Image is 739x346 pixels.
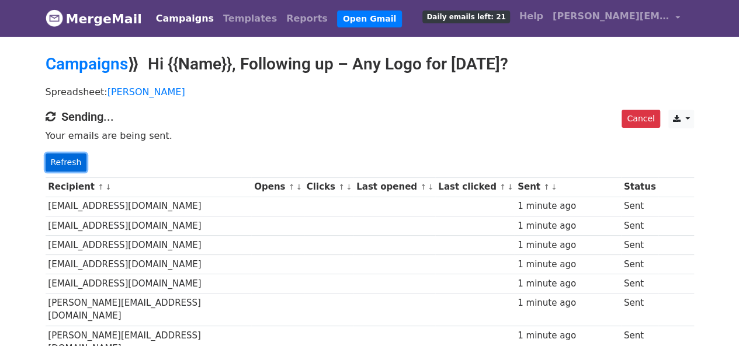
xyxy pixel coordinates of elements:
[98,183,104,191] a: ↑
[282,7,332,30] a: Reports
[548,5,685,32] a: [PERSON_NAME][EMAIL_ADDRESS][DOMAIN_NAME]
[422,11,509,23] span: Daily emails left: 21
[337,11,402,27] a: Open Gmail
[621,235,658,254] td: Sent
[46,254,252,274] td: [EMAIL_ADDRESS][DOMAIN_NAME]
[507,183,514,191] a: ↓
[46,86,694,98] p: Spreadsheet:
[518,239,618,252] div: 1 minute ago
[553,9,669,23] span: [PERSON_NAME][EMAIL_ADDRESS][DOMAIN_NAME]
[428,183,434,191] a: ↓
[46,216,252,235] td: [EMAIL_ADDRESS][DOMAIN_NAME]
[518,277,618,291] div: 1 minute ago
[515,5,548,28] a: Help
[46,153,87,172] a: Refresh
[46,274,252,293] td: [EMAIL_ADDRESS][DOMAIN_NAME]
[46,235,252,254] td: [EMAIL_ADDRESS][DOMAIN_NAME]
[46,9,63,27] img: MergeMail logo
[543,183,550,191] a: ↑
[518,219,618,233] div: 1 minute ago
[46,54,128,74] a: Campaigns
[420,183,426,191] a: ↑
[338,183,345,191] a: ↑
[622,110,660,128] a: Cancel
[621,293,658,326] td: Sent
[518,296,618,310] div: 1 minute ago
[218,7,282,30] a: Templates
[251,177,304,197] th: Opens
[621,216,658,235] td: Sent
[346,183,352,191] a: ↓
[551,183,557,191] a: ↓
[518,258,618,271] div: 1 minute ago
[435,177,515,197] th: Last clicked
[151,7,218,30] a: Campaigns
[499,183,506,191] a: ↑
[353,177,435,197] th: Last opened
[518,329,618,342] div: 1 minute ago
[621,254,658,274] td: Sent
[46,197,252,216] td: [EMAIL_ADDRESS][DOMAIN_NAME]
[289,183,295,191] a: ↑
[304,177,353,197] th: Clicks
[515,177,621,197] th: Sent
[621,274,658,293] td: Sent
[46,6,142,31] a: MergeMail
[46,54,694,74] h2: ⟫ Hi {{Name}}, Following up – Any Logo for [DATE]?
[418,5,514,28] a: Daily emails left: 21
[296,183,302,191] a: ↓
[621,177,658,197] th: Status
[107,86,185,97] a: [PERSON_NAME]
[105,183,112,191] a: ↓
[621,197,658,216] td: Sent
[518,200,618,213] div: 1 minute ago
[46,110,694,124] h4: Sending...
[46,130,694,142] p: Your emails are being sent.
[681,290,739,346] iframe: Chat Widget
[46,177,252,197] th: Recipient
[46,293,252,326] td: [PERSON_NAME][EMAIL_ADDRESS][DOMAIN_NAME]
